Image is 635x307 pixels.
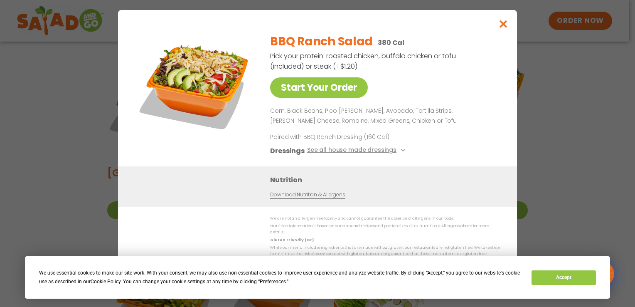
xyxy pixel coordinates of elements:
a: Start Your Order [270,77,368,98]
p: Paired with BBQ Ranch Dressing (160 Cal) [270,133,424,141]
img: Featured product photo for BBQ Ranch Salad [137,27,253,143]
span: Cookie Policy [91,279,121,285]
h3: Nutrition [270,175,505,185]
p: Pick your protein: roasted chicken, buffalo chicken or tofu (included) or steak (+$1.20) [270,51,457,72]
div: Cookie Consent Prompt [25,256,610,299]
button: Close modal [490,10,517,38]
p: We are not an allergen free facility and cannot guarantee the absence of allergens in our foods. [270,215,500,222]
strong: Gluten Friendly (GF) [270,238,313,243]
p: 380 Cal [378,37,404,48]
p: Nutrition information is based on our standard recipes and portion sizes. Click Nutrition & Aller... [270,223,500,236]
p: While our menu includes ingredients that are made without gluten, our restaurants are not gluten ... [270,245,500,257]
span: Preferences [260,279,286,285]
h2: BBQ Ranch Salad [270,33,373,50]
button: Accept [532,270,596,285]
div: We use essential cookies to make our site work. With your consent, we may also use non-essential ... [39,269,522,286]
a: Download Nutrition & Allergens [270,191,345,199]
p: Corn, Black Beans, Pico [PERSON_NAME], Avocado, Tortilla Strips, [PERSON_NAME] Cheese, Romaine, M... [270,106,497,126]
button: See all house made dressings [307,146,408,156]
h3: Dressings [270,146,305,156]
